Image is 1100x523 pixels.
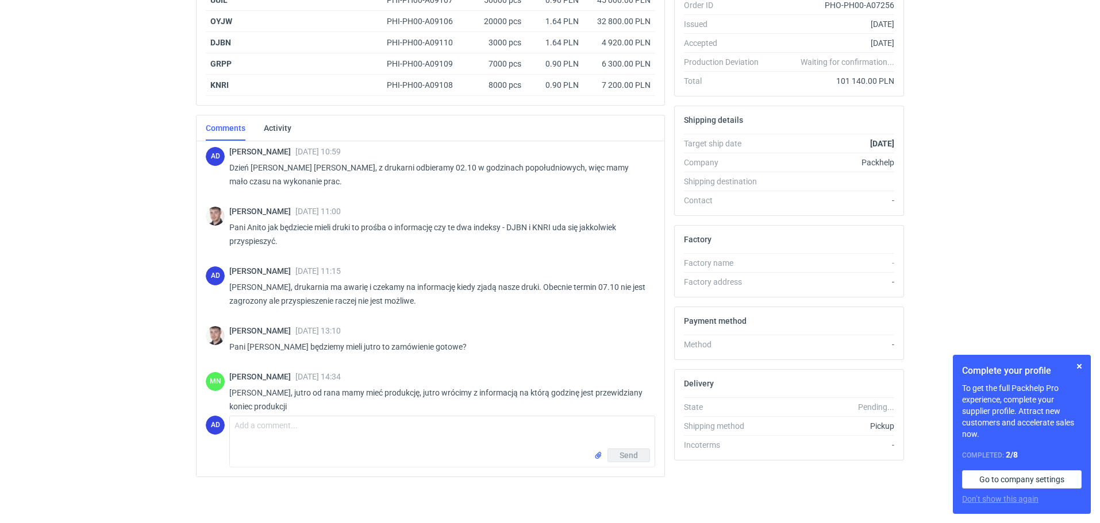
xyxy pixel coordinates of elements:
div: Completed: [962,449,1082,461]
figcaption: AD [206,416,225,435]
h2: Delivery [684,379,714,388]
span: [PERSON_NAME] [229,372,295,381]
strong: [DATE] [870,139,894,148]
p: To get the full Packhelp Pro experience, complete your supplier profile. Attract new customers an... [962,382,1082,440]
span: [PERSON_NAME] [229,147,295,156]
a: Activity [264,115,291,141]
div: - [768,339,894,350]
div: 7 200.00 PLN [588,79,651,91]
div: Anita Dolczewska [206,147,225,166]
h2: Factory [684,235,711,244]
div: Incoterms [684,439,768,451]
strong: OYJW [210,17,232,26]
span: [DATE] 13:10 [295,326,341,335]
strong: 2 / 8 [1006,450,1018,459]
div: 6 300.00 PLN [588,58,651,69]
div: - [768,276,894,288]
div: 32 800.00 PLN [588,16,651,27]
div: Contact [684,195,768,206]
div: Anita Dolczewska [206,416,225,435]
div: [DATE] [768,37,894,49]
div: Production Deviation [684,56,768,68]
div: 0.90 PLN [530,58,579,69]
span: [DATE] 14:34 [295,372,341,381]
div: PHI-PH00-A09108 [387,79,464,91]
strong: DJBN [210,38,231,47]
p: [PERSON_NAME], jutro od rana mamy mieć produkcję, jutro wrócimy z informacją na którą godzinę jes... [229,386,646,413]
figcaption: AD [206,266,225,285]
div: 4 920.00 PLN [588,37,651,48]
span: [PERSON_NAME] [229,266,295,276]
span: [DATE] 11:00 [295,207,341,216]
a: Go to company settings [962,470,1082,489]
div: 3000 pcs [468,32,526,53]
h1: Complete your profile [962,364,1082,378]
em: Waiting for confirmation... [801,56,894,68]
div: Shipping method [684,420,768,432]
div: Anita Dolczewska [206,266,225,285]
div: 7000 pcs [468,53,526,75]
div: - [768,195,894,206]
div: Małgorzata Nowotna [206,372,225,391]
div: Packhelp [768,157,894,168]
div: 8000 pcs [468,75,526,96]
div: 0.90 PLN [530,79,579,91]
div: Company [684,157,768,168]
img: Maciej Sikora [206,326,225,345]
button: Don’t show this again [962,493,1039,505]
div: 1.64 PLN [530,16,579,27]
em: Pending... [858,402,894,412]
h2: Payment method [684,316,747,326]
strong: KNRI [210,80,229,90]
button: Skip for now [1072,359,1086,373]
img: Maciej Sikora [206,207,225,226]
div: Accepted [684,37,768,49]
div: - [768,257,894,269]
div: Total [684,75,768,87]
div: PHI-PH00-A09110 [387,37,464,48]
p: Pani [PERSON_NAME] będziemy mieli jutro to zamówienie gotowe? [229,340,646,354]
div: State [684,401,768,413]
div: 1.64 PLN [530,37,579,48]
p: Dzień [PERSON_NAME] [PERSON_NAME], z drukarni odbieramy 02.10 w godzinach popołudniowych, więc ma... [229,161,646,188]
figcaption: MN [206,372,225,391]
p: Pani Anito jak będziecie mieli druki to prośba o informację czy te dwa indeksy - DJBN i KNRI uda ... [229,220,646,248]
span: Send [620,451,638,459]
span: [DATE] 11:15 [295,266,341,276]
div: Pickup [768,420,894,432]
h2: Shipping details [684,115,743,125]
div: Issued [684,18,768,30]
p: [PERSON_NAME], drukarnia ma awarię i czekamy na informację kiedy zjadą nasze druki. Obecnie termi... [229,280,646,308]
button: Send [607,448,650,462]
div: - [768,439,894,451]
figcaption: AD [206,147,225,166]
div: [DATE] [768,18,894,30]
span: [DATE] 10:59 [295,147,341,156]
div: Factory address [684,276,768,288]
div: Method [684,339,768,350]
span: [PERSON_NAME] [229,326,295,335]
strong: GRPP [210,59,232,68]
div: PHI-PH00-A09106 [387,16,464,27]
div: Target ship date [684,138,768,149]
div: PHI-PH00-A09109 [387,58,464,69]
div: Factory name [684,257,768,269]
div: 20000 pcs [468,11,526,32]
span: [PERSON_NAME] [229,207,295,216]
a: Comments [206,115,245,141]
div: 101 140.00 PLN [768,75,894,87]
div: Shipping destination [684,176,768,187]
